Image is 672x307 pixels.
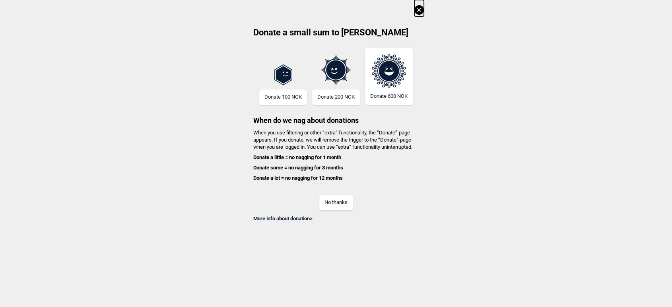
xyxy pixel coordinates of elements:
button: Donate 600 NOK [365,48,413,105]
b: Donate a lot = no nagging for 12 months [253,175,343,181]
b: Donate some = no nagging for 3 months [253,165,343,171]
button: No thanks [319,195,353,210]
button: Donate 100 NOK [259,89,307,105]
h2: Donate a small sum to [PERSON_NAME] [248,27,424,44]
button: Donate 200 NOK [312,89,360,105]
h4: When you use filtering or other “extra” functionality, the “Donate”-page appears. If you donate, ... [248,129,424,182]
h3: When do we nag about donations [248,105,424,125]
b: Donate a little = no nagging for 1 month [253,154,341,160]
a: More info about donation> [253,216,313,222]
